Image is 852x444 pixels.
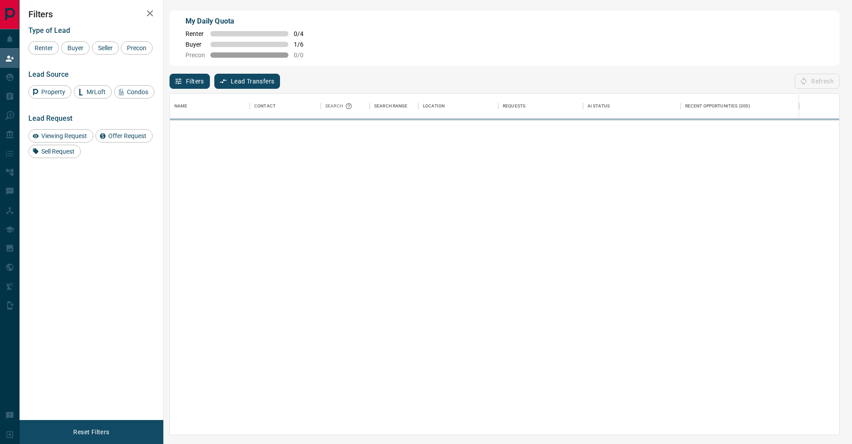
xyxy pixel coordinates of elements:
div: Requests [503,94,525,119]
div: Recent Opportunities (30d) [685,94,750,119]
div: Search Range [374,94,408,119]
span: Precon [185,52,205,59]
span: MrLoft [83,88,109,95]
span: Offer Request [105,132,150,139]
span: Precon [124,44,150,52]
h2: Filters [28,9,154,20]
div: AI Status [588,94,610,119]
div: Name [174,94,188,119]
div: Contact [254,94,276,119]
div: Property [28,85,71,99]
p: My Daily Quota [185,16,313,27]
span: Type of Lead [28,26,70,35]
button: Lead Transfers [214,74,280,89]
span: Lead Source [28,70,69,79]
span: Condos [124,88,151,95]
div: Search [325,94,355,119]
button: Reset Filters [67,424,115,440]
div: Renter [28,41,59,55]
span: Lead Request [28,114,72,123]
div: Contact [250,94,321,119]
div: Viewing Request [28,129,93,143]
div: Search Range [370,94,418,119]
span: Viewing Request [38,132,90,139]
div: Sell Request [28,145,81,158]
span: Buyer [64,44,87,52]
span: Renter [32,44,56,52]
span: Sell Request [38,148,78,155]
div: Requests [498,94,583,119]
span: Buyer [185,41,205,48]
button: Filters [170,74,210,89]
span: Property [38,88,68,95]
div: Precon [121,41,153,55]
div: Condos [114,85,154,99]
div: Location [423,94,445,119]
span: 1 / 6 [294,41,313,48]
div: MrLoft [74,85,112,99]
div: Buyer [61,41,90,55]
div: AI Status [583,94,681,119]
span: 0 / 0 [294,52,313,59]
span: Seller [95,44,116,52]
span: 0 / 4 [294,30,313,37]
div: Recent Opportunities (30d) [681,94,799,119]
div: Offer Request [95,129,153,143]
div: Name [170,94,250,119]
div: Seller [92,41,119,55]
div: Location [418,94,498,119]
span: Renter [185,30,205,37]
